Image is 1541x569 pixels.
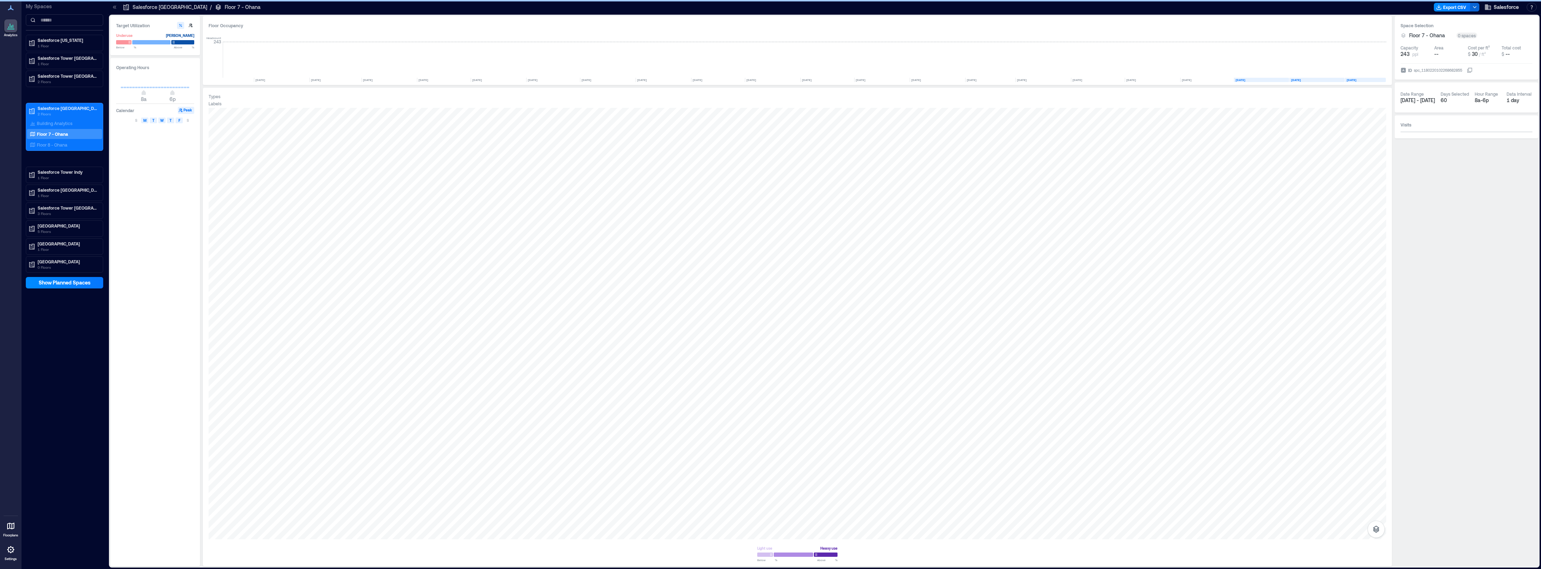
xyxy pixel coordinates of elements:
p: Analytics [4,33,18,37]
span: -- [1506,51,1510,57]
p: [GEOGRAPHIC_DATA] [38,259,98,264]
div: Floor Occupancy [209,22,1386,29]
text: [DATE] [472,78,482,82]
div: Hour Range [1475,91,1498,97]
span: Floor 7 - Ohana [1409,32,1445,39]
h3: Calendar [116,107,134,114]
a: Floorplans [1,517,20,540]
text: [DATE] [1073,78,1082,82]
p: Salesforce [GEOGRAPHIC_DATA] [38,105,98,111]
span: 6p [170,96,176,102]
h3: Visits [1401,121,1532,128]
text: [DATE] [1347,78,1356,82]
div: Heavy use [820,545,838,552]
text: [DATE] [256,78,265,82]
p: [GEOGRAPHIC_DATA] [38,241,98,247]
div: spc_1180220102268682855 [1413,67,1463,74]
text: [DATE] [311,78,321,82]
span: T [152,118,154,123]
button: 243 ppl [1401,51,1431,58]
p: 1 Floor [38,175,98,181]
p: Salesforce [US_STATE] [38,37,98,43]
button: Show Planned Spaces [26,277,103,288]
text: [DATE] [1291,78,1301,82]
span: Salesforce [1494,4,1519,11]
a: Analytics [2,17,20,39]
text: [DATE] [363,78,373,82]
div: Labels [209,101,221,106]
text: [DATE] [582,78,591,82]
span: Show Planned Spaces [39,279,91,286]
p: Salesforce Tower Indy [38,169,98,175]
div: Total cost [1502,45,1521,51]
span: 30 [1472,51,1478,57]
span: Above % [174,45,194,49]
p: 1 Floor [38,247,98,252]
p: Floor 7 - Ohana [225,4,261,11]
p: 2 Floors [38,79,98,85]
span: Above % [817,558,838,562]
p: Settings [5,557,17,561]
span: W [160,118,164,123]
p: Salesforce Tower [GEOGRAPHIC_DATA] [38,73,98,79]
div: 8a - 6p [1475,97,1501,104]
p: / [210,4,212,11]
text: [DATE] [637,78,647,82]
text: [DATE] [802,78,812,82]
p: 2 Floors [38,111,98,117]
div: [PERSON_NAME] [166,32,194,39]
text: [DATE] [419,78,428,82]
button: Peak [178,107,194,114]
p: My Spaces [26,3,103,10]
div: Data Interval [1507,91,1532,97]
div: Days Selected [1441,91,1469,97]
span: [DATE] - [DATE] [1401,97,1435,103]
p: Floorplans [3,533,18,537]
text: [DATE] [693,78,702,82]
p: Salesforce [GEOGRAPHIC_DATA] [38,187,98,193]
span: S [187,118,189,123]
span: ID [1408,67,1412,74]
div: Light use [757,545,772,552]
h3: Target Utilization [116,22,194,29]
span: Below % [116,45,136,49]
div: Types [209,94,220,99]
span: $ [1468,52,1470,57]
div: Capacity [1401,45,1418,51]
div: 0 spaces [1456,33,1477,38]
button: Export CSV [1434,3,1470,11]
span: -- [1434,51,1439,57]
div: Date Range [1401,91,1424,97]
span: F [178,118,180,123]
p: 5 Floors [38,229,98,234]
span: M [143,118,147,123]
p: Salesforce Tower [GEOGRAPHIC_DATA] [38,55,98,61]
text: [DATE] [1126,78,1136,82]
button: Salesforce [1482,1,1521,13]
span: 8a [141,96,147,102]
p: 0 Floors [38,264,98,270]
span: S [135,118,137,123]
p: 1 Floor [38,61,98,67]
text: [DATE] [1017,78,1027,82]
p: Salesforce [GEOGRAPHIC_DATA] [133,4,207,11]
text: [DATE] [746,78,756,82]
p: [GEOGRAPHIC_DATA] [38,223,98,229]
div: Underuse [116,32,133,39]
text: [DATE] [1182,78,1192,82]
p: Salesforce Tower [GEOGRAPHIC_DATA] [38,205,98,211]
button: $ 30 / ft² [1468,51,1499,58]
span: / ft² [1479,52,1486,57]
p: 3 Floors [38,211,98,216]
span: Below % [757,558,777,562]
span: 243 [1401,51,1409,58]
h3: Space Selection [1401,22,1532,29]
div: Cost per ft² [1468,45,1490,51]
p: Floor 8 - Ohana [37,142,67,148]
text: [DATE] [528,78,538,82]
text: [DATE] [1236,78,1245,82]
p: Floor 7 - Ohana [37,131,68,137]
p: 1 Floor [38,193,98,199]
button: Floor 7 - Ohana [1409,32,1454,39]
div: 60 [1441,97,1469,104]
